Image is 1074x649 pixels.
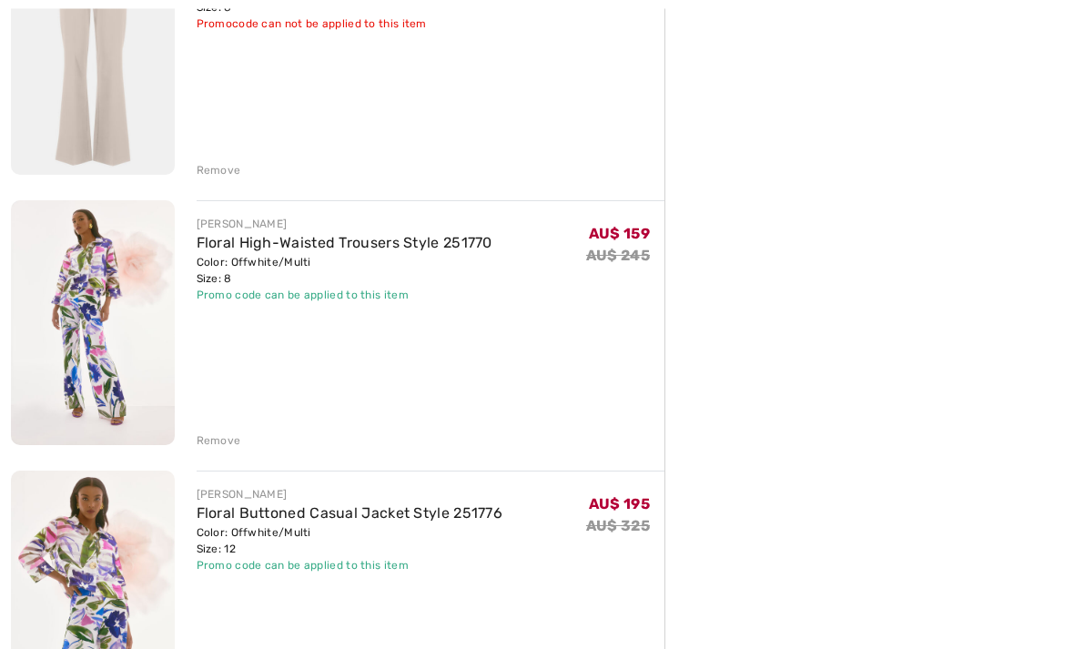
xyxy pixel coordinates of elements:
[586,518,650,535] s: AU$ 325
[197,487,503,503] div: [PERSON_NAME]
[589,226,650,243] span: AU$ 159
[586,248,650,265] s: AU$ 245
[197,558,503,574] div: Promo code can be applied to this item
[197,235,492,252] a: Floral High-Waisted Trousers Style 251770
[197,433,241,450] div: Remove
[197,525,503,558] div: Color: Offwhite/Multi Size: 12
[197,163,241,179] div: Remove
[197,505,503,522] a: Floral Buttoned Casual Jacket Style 251776
[197,288,492,304] div: Promo code can be applied to this item
[197,217,492,233] div: [PERSON_NAME]
[197,16,491,33] div: Promocode can not be applied to this item
[197,255,492,288] div: Color: Offwhite/Multi Size: 8
[589,496,650,513] span: AU$ 195
[11,201,175,446] img: Floral High-Waisted Trousers Style 251770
